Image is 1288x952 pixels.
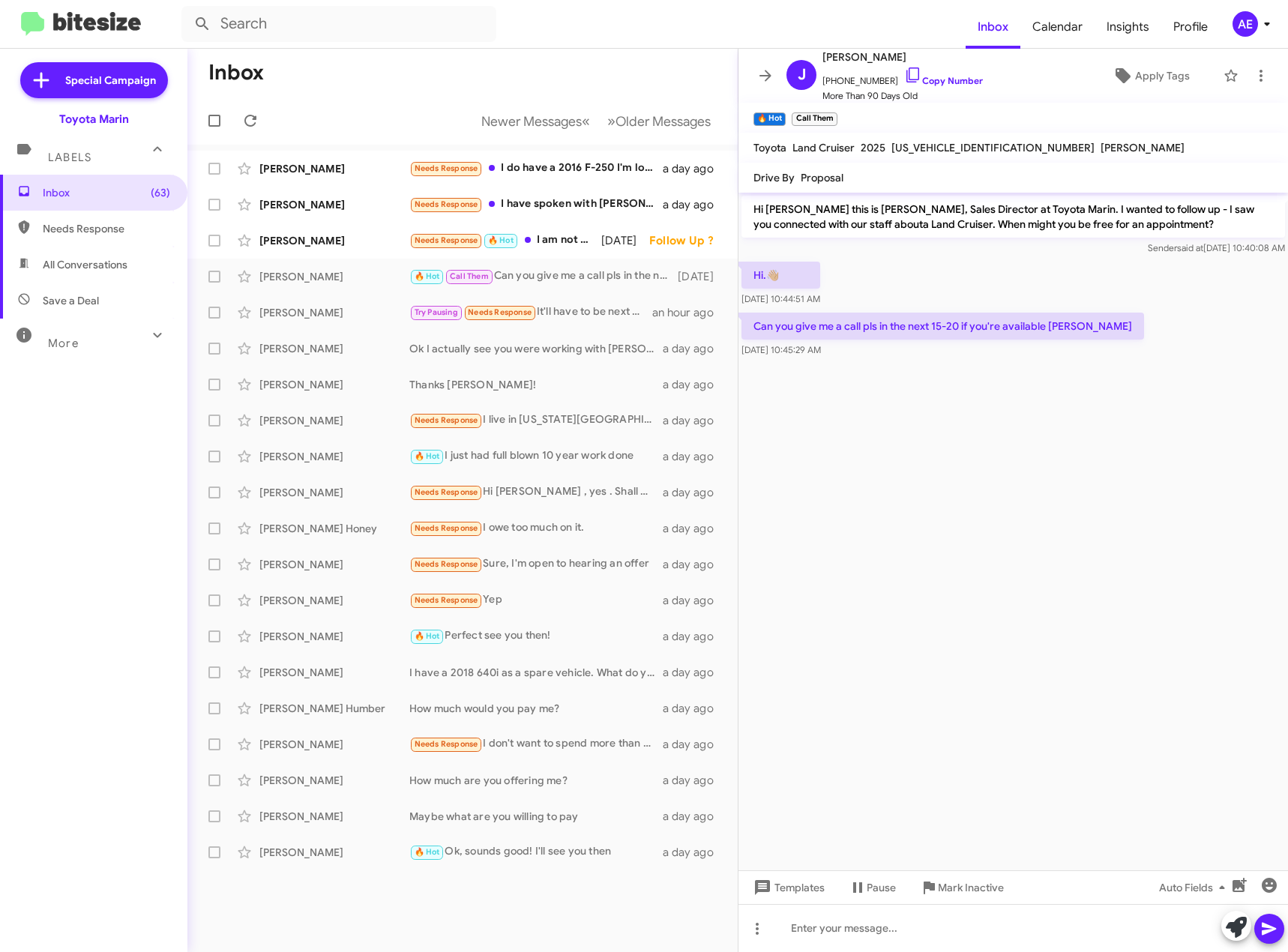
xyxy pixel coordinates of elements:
[753,112,786,126] small: 🔥 Hot
[409,483,663,501] div: Hi [PERSON_NAME] , yes . Shall we bring it in for a value check ?
[663,557,726,572] div: a day ago
[904,75,983,86] a: Copy Number
[582,112,590,130] span: «
[616,113,711,130] span: Older Messages
[652,305,726,320] div: an hour ago
[1147,874,1243,901] button: Auto Fields
[738,874,837,901] button: Templates
[663,737,726,752] div: a day ago
[488,235,514,245] span: 🔥 Hot
[415,199,478,209] span: Needs Response
[415,847,440,857] span: 🔥 Hot
[741,344,821,355] span: [DATE] 10:45:29 AM
[259,161,409,176] div: [PERSON_NAME]
[409,377,663,392] div: Thanks [PERSON_NAME]!
[663,809,726,824] div: a day ago
[1020,5,1095,49] a: Calendar
[663,773,726,788] div: a day ago
[801,171,843,184] span: Proposal
[750,874,825,901] span: Templates
[409,701,663,716] div: How much would you pay me?
[48,337,79,350] span: More
[415,307,458,317] span: Try Pausing
[1086,62,1216,89] button: Apply Tags
[409,304,652,321] div: It'll have to be next week… I've had a couple of doctor and hospital visits so I'm just kind of o...
[753,171,795,184] span: Drive By
[1233,11,1258,37] div: AE
[867,874,896,901] span: Pause
[663,521,726,536] div: a day ago
[259,629,409,644] div: [PERSON_NAME]
[472,106,599,136] button: Previous
[409,627,663,645] div: Perfect see you then!
[259,341,409,356] div: [PERSON_NAME]
[663,701,726,716] div: a day ago
[208,61,264,85] h1: Inbox
[409,448,663,465] div: I just had full blown 10 year work done
[663,197,726,212] div: a day ago
[409,843,663,861] div: Ok, sounds good! I'll see you then
[259,557,409,572] div: [PERSON_NAME]
[468,307,532,317] span: Needs Response
[1161,5,1220,49] a: Profile
[1135,62,1190,89] span: Apply Tags
[1095,5,1161,49] a: Insights
[450,271,489,281] span: Call Them
[1177,242,1203,253] span: said at
[65,73,156,88] span: Special Campaign
[837,874,908,901] button: Pause
[409,809,663,824] div: Maybe what are you willing to pay
[601,233,649,248] div: [DATE]
[415,631,440,641] span: 🔥 Hot
[409,196,663,213] div: I have spoken with [PERSON_NAME] and he has me on his list for when your next allocations drop.
[598,106,720,136] button: Next
[409,519,663,537] div: I owe too much on it.
[59,112,129,127] div: Toyota Marin
[259,737,409,752] div: [PERSON_NAME]
[409,773,663,788] div: How much are you offering me?
[409,555,663,573] div: Sure, I'm open to hearing an offer
[822,66,983,88] span: [PHONE_NUMBER]
[43,185,170,200] span: Inbox
[415,163,478,173] span: Needs Response
[663,593,726,608] div: a day ago
[43,293,99,308] span: Save a Deal
[409,341,663,356] div: Ok I actually see you were working with [PERSON_NAME] let me have him reach out!
[259,809,409,824] div: [PERSON_NAME]
[908,874,1016,901] button: Mark Inactive
[473,106,720,136] nav: Page navigation example
[151,185,170,200] span: (63)
[415,559,478,569] span: Needs Response
[792,112,837,126] small: Call Them
[663,629,726,644] div: a day ago
[415,595,478,605] span: Needs Response
[663,845,726,860] div: a day ago
[20,62,168,98] a: Special Campaign
[409,412,663,429] div: I live in [US_STATE][GEOGRAPHIC_DATA] so that wouldn't be convenient.
[1148,242,1285,253] span: Sender [DATE] 10:40:08 AM
[415,739,478,749] span: Needs Response
[741,293,820,304] span: [DATE] 10:44:51 AM
[675,269,726,284] div: [DATE]
[259,449,409,464] div: [PERSON_NAME]
[181,6,496,42] input: Search
[415,415,478,425] span: Needs Response
[649,233,726,248] div: Follow Up ?
[663,161,726,176] div: a day ago
[663,413,726,428] div: a day ago
[938,874,1004,901] span: Mark Inactive
[861,141,885,154] span: 2025
[1159,874,1231,901] span: Auto Fields
[663,665,726,680] div: a day ago
[43,257,127,272] span: All Conversations
[409,232,601,249] div: I am not available for an appointment. My son found a [PERSON_NAME] a while ago so not really in ...
[259,377,409,392] div: [PERSON_NAME]
[259,773,409,788] div: [PERSON_NAME]
[966,5,1020,49] a: Inbox
[259,269,409,284] div: [PERSON_NAME]
[607,112,616,130] span: »
[415,235,478,245] span: Needs Response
